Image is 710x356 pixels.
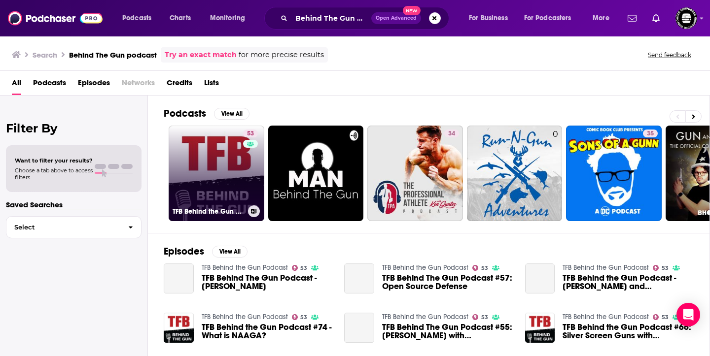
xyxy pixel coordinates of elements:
[247,129,254,139] span: 53
[481,266,488,270] span: 53
[212,246,248,258] button: View All
[69,50,157,60] h3: Behind The Gun podcast
[210,11,245,25] span: Monitoring
[472,265,488,271] a: 53
[448,129,455,139] span: 34
[167,75,192,95] a: Credits
[6,200,142,209] p: Saved Searches
[653,314,669,320] a: 53
[586,10,622,26] button: open menu
[292,265,308,271] a: 53
[675,7,697,29] img: User Profile
[203,10,258,26] button: open menu
[291,10,371,26] input: Search podcasts, credits, & more...
[563,274,694,291] a: TFB Behind the Gun Podcast - Chris and Andrew with YHM
[202,313,288,321] a: TFB Behind the Gun Podcast
[6,121,142,135] h2: Filter By
[165,49,237,61] a: Try an exact match
[518,10,586,26] button: open menu
[344,263,374,293] a: TFB Behind The Gun Podcast #57: Open Source Defense
[593,11,609,25] span: More
[382,274,513,291] a: TFB Behind The Gun Podcast #57: Open Source Defense
[469,11,508,25] span: For Business
[563,323,694,340] a: TFB Behind the Gun Podcast #66: Silver Screen Guns with Larry Zanoff
[403,6,421,15] span: New
[164,245,204,258] h2: Episodes
[292,314,308,320] a: 53
[78,75,110,95] a: Episodes
[376,16,417,21] span: Open Advanced
[675,7,697,29] button: Show profile menu
[563,323,694,340] span: TFB Behind the Gun Podcast #66: Silver Screen Guns with [PERSON_NAME]
[300,315,307,320] span: 53
[202,323,333,340] a: TFB Behind the Gun Podcast #74 - What is NAAGA?
[382,323,513,340] span: TFB Behind The Gun Podcast #55: [PERSON_NAME] with [PERSON_NAME]
[344,313,374,343] a: TFB Behind The Gun Podcast #55: Katarina with Falco Holsters
[202,263,288,272] a: TFB Behind the Gun Podcast
[524,11,571,25] span: For Podcasters
[382,313,468,321] a: TFB Behind the Gun Podcast
[371,12,421,24] button: Open AdvancedNew
[6,224,120,230] span: Select
[382,323,513,340] a: TFB Behind The Gun Podcast #55: Katarina with Falco Holsters
[566,126,662,221] a: 35
[525,263,555,293] a: TFB Behind the Gun Podcast - Chris and Andrew with YHM
[300,266,307,270] span: 53
[675,7,697,29] span: Logged in as KarinaSabol
[8,9,103,28] img: Podchaser - Follow, Share and Rate Podcasts
[472,314,488,320] a: 53
[563,263,649,272] a: TFB Behind the Gun Podcast
[239,49,324,61] span: for more precise results
[648,10,664,27] a: Show notifications dropdown
[33,50,57,60] h3: Search
[169,126,264,221] a: 53TFB Behind the Gun Podcast
[173,207,244,216] h3: TFB Behind the Gun Podcast
[467,126,563,221] a: 0
[274,7,459,30] div: Search podcasts, credits, & more...
[202,274,333,291] span: TFB Behind The Gun Podcast - [PERSON_NAME]
[164,107,206,120] h2: Podcasts
[243,129,258,137] a: 53
[33,75,66,95] a: Podcasts
[662,315,669,320] span: 53
[115,10,164,26] button: open menu
[643,129,658,137] a: 35
[462,10,520,26] button: open menu
[444,129,459,137] a: 34
[367,126,463,221] a: 34
[164,107,249,120] a: PodcastsView All
[525,313,555,343] img: TFB Behind the Gun Podcast #66: Silver Screen Guns with Larry Zanoff
[214,108,249,120] button: View All
[15,167,93,181] span: Choose a tab above to access filters.
[15,157,93,164] span: Want to filter your results?
[204,75,219,95] a: Lists
[676,303,700,326] div: Open Intercom Messenger
[382,263,468,272] a: TFB Behind the Gun Podcast
[653,265,669,271] a: 53
[164,313,194,343] img: TFB Behind the Gun Podcast #74 - What is NAAGA?
[170,11,191,25] span: Charts
[662,266,669,270] span: 53
[163,10,197,26] a: Charts
[647,129,654,139] span: 35
[202,274,333,291] a: TFB Behind The Gun Podcast - Jack Carr
[122,75,155,95] span: Networks
[563,274,694,291] span: TFB Behind the Gun Podcast - [PERSON_NAME] and [PERSON_NAME] with YHM
[164,245,248,258] a: EpisodesView All
[624,10,640,27] a: Show notifications dropdown
[12,75,21,95] a: All
[481,315,488,320] span: 53
[645,51,694,59] button: Send feedback
[563,313,649,321] a: TFB Behind the Gun Podcast
[122,11,151,25] span: Podcasts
